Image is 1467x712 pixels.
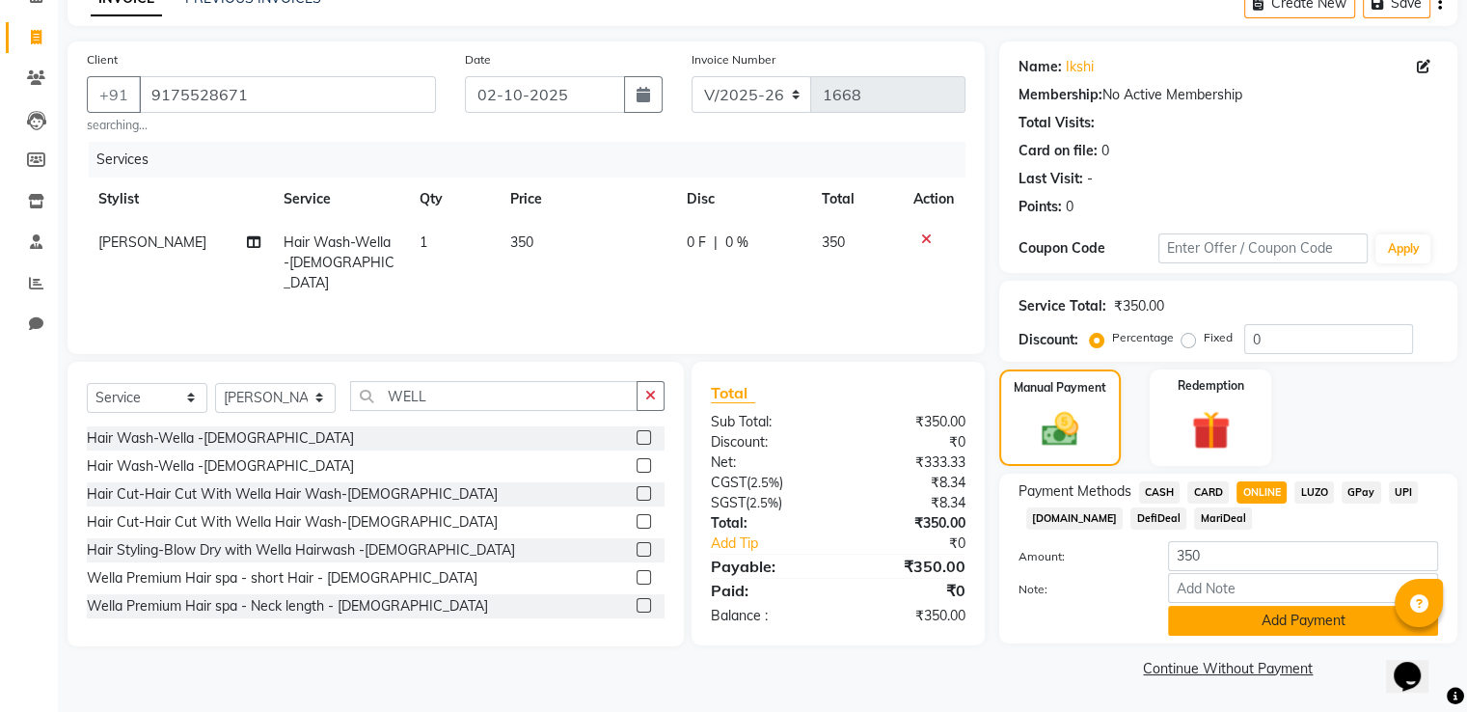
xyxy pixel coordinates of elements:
div: Wella Premium Hair spa - short Hair - [DEMOGRAPHIC_DATA] [87,568,477,589]
div: Sub Total: [696,412,838,432]
label: Manual Payment [1014,379,1106,397]
th: Service [272,178,408,221]
div: Hair Styling-Blow Dry with Wella Hairwash -[DEMOGRAPHIC_DATA] [87,540,515,561]
div: Coupon Code [1019,238,1158,259]
span: 2.5% [750,475,779,490]
div: Total: [696,513,838,534]
div: ₹350.00 [838,555,980,578]
span: 1 [420,233,427,251]
span: CARD [1187,481,1229,504]
div: Total Visits: [1019,113,1095,133]
label: Client [87,51,118,68]
span: 350 [510,233,533,251]
span: CASH [1139,481,1181,504]
span: Total [711,383,755,403]
span: 0 F [687,233,706,253]
span: 0 % [725,233,748,253]
span: SGST [711,494,746,511]
input: Add Note [1168,573,1438,603]
div: Discount: [696,432,838,452]
span: LUZO [1294,481,1334,504]
label: Date [465,51,491,68]
button: Add Payment [1168,606,1438,636]
span: Hair Wash-Wella -[DEMOGRAPHIC_DATA] [284,233,394,291]
img: _gift.svg [1180,406,1242,454]
label: Amount: [1004,548,1154,565]
th: Action [902,178,965,221]
div: ₹8.34 [838,493,980,513]
div: Paid: [696,579,838,602]
div: 0 [1101,141,1109,161]
input: Search by Name/Mobile/Email/Code [139,76,436,113]
div: ₹0 [861,534,979,554]
div: Services [89,142,980,178]
div: ₹350.00 [838,513,980,534]
span: | [714,233,718,253]
div: Net: [696,452,838,473]
div: ₹350.00 [838,606,980,626]
span: 350 [822,233,845,251]
div: Wella Premium Hair spa - Neck length - [DEMOGRAPHIC_DATA] [87,596,488,616]
div: ₹0 [838,432,980,452]
div: 0 [1066,197,1073,217]
div: Payable: [696,555,838,578]
div: Service Total: [1019,296,1106,316]
a: Ikshi [1066,57,1094,77]
div: Hair Cut-Hair Cut With Wella Hair Wash-[DEMOGRAPHIC_DATA] [87,484,498,505]
a: Continue Without Payment [1003,659,1453,679]
button: +91 [87,76,141,113]
div: Last Visit: [1019,169,1083,189]
span: 2.5% [749,495,778,510]
th: Disc [675,178,810,221]
span: DefiDeal [1130,507,1186,530]
div: ₹0 [838,579,980,602]
label: Redemption [1178,377,1244,395]
span: UPI [1389,481,1419,504]
input: Enter Offer / Coupon Code [1158,233,1369,263]
th: Total [810,178,902,221]
div: ₹350.00 [838,412,980,432]
span: MariDeal [1194,507,1252,530]
th: Stylist [87,178,272,221]
div: Hair Cut-Hair Cut With Wella Hair Wash-[DEMOGRAPHIC_DATA] [87,512,498,533]
div: Hair Wash-Wella -[DEMOGRAPHIC_DATA] [87,456,354,477]
div: Balance : [696,606,838,626]
div: Membership: [1019,85,1102,105]
label: Invoice Number [692,51,775,68]
span: ONLINE [1236,481,1287,504]
div: No Active Membership [1019,85,1438,105]
a: Add Tip [696,534,861,554]
span: GPay [1342,481,1381,504]
div: Discount: [1019,330,1078,350]
span: [PERSON_NAME] [98,233,206,251]
span: CGST [711,474,747,491]
th: Price [499,178,675,221]
iframe: chat widget [1386,635,1448,693]
small: searching... [87,117,436,134]
label: Percentage [1112,329,1174,346]
div: - [1087,169,1093,189]
label: Fixed [1204,329,1233,346]
div: Name: [1019,57,1062,77]
img: _cash.svg [1030,408,1090,451]
input: Search or Scan [350,381,638,411]
div: ( ) [696,473,838,493]
label: Note: [1004,581,1154,598]
div: ₹8.34 [838,473,980,493]
input: Amount [1168,541,1438,571]
span: [DOMAIN_NAME] [1026,507,1124,530]
span: Payment Methods [1019,481,1131,502]
div: ₹350.00 [1114,296,1164,316]
th: Qty [408,178,499,221]
div: Points: [1019,197,1062,217]
button: Apply [1375,234,1430,263]
div: Card on file: [1019,141,1098,161]
div: Hair Wash-Wella -[DEMOGRAPHIC_DATA] [87,428,354,449]
div: ₹333.33 [838,452,980,473]
div: ( ) [696,493,838,513]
